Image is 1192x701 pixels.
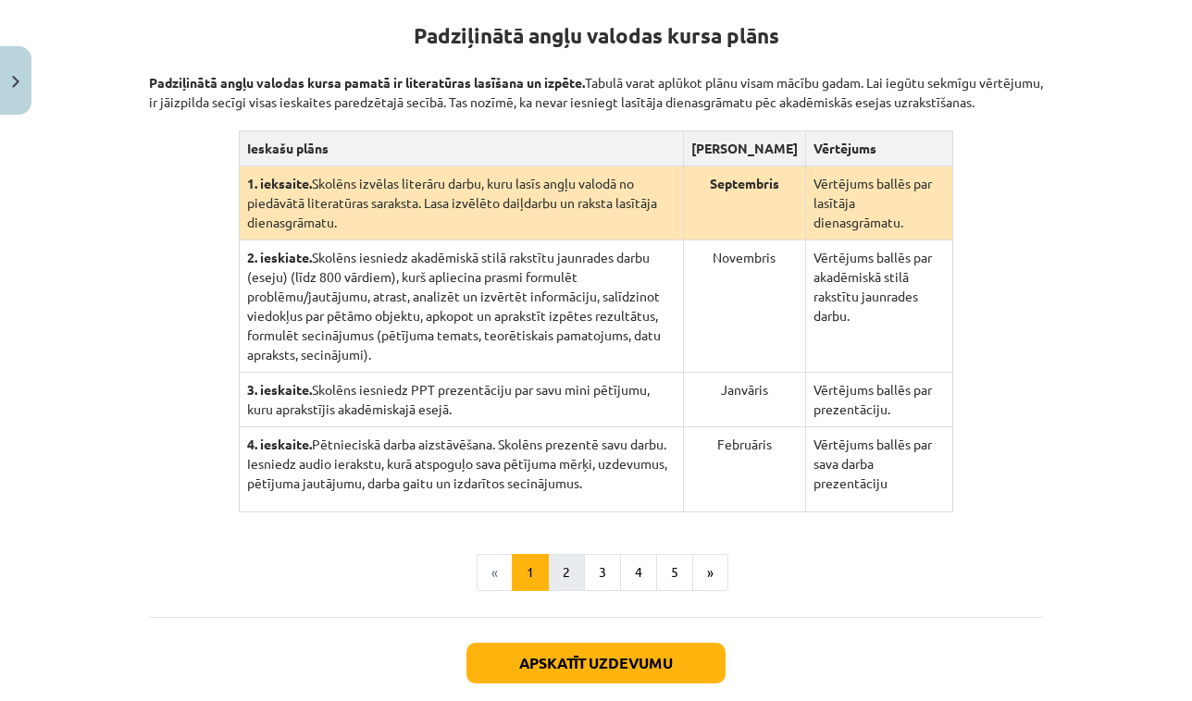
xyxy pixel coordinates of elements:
button: 2 [548,554,585,591]
td: Skolēns izvēlas literāru darbu, kuru lasīs angļu valodā no piedāvātā literatūras saraksta. Lasa i... [239,166,683,240]
th: [PERSON_NAME] [683,131,805,166]
button: 3 [584,554,621,591]
button: 4 [620,554,657,591]
th: Ieskašu plāns [239,131,683,166]
strong: Padziļinātā angļu valodas kursa plāns [414,22,779,49]
td: Novembris [683,240,805,373]
td: Vērtējums ballēs par akadēmiskā stilā rakstītu jaunrades darbu. [805,240,952,373]
strong: 2. ieskiate. [247,249,312,265]
td: Vērtējums ballēs par lasītāja dienasgrāmatu. [805,166,952,240]
button: 5 [656,554,693,591]
nav: Page navigation example [149,554,1043,591]
td: Janvāris [683,373,805,427]
td: Vērtējums ballēs par sava darba prezentāciju [805,427,952,512]
strong: 4. ieskaite. [247,436,312,452]
td: Skolēns iesniedz PPT prezentāciju par savu mini pētījumu, kuru aprakstījis akadēmiskajā esejā. [239,373,683,427]
td: Skolēns iesniedz akadēmiskā stilā rakstītu jaunrades darbu (eseju) (līdz 800 vārdiem), kurš aplie... [239,240,683,373]
strong: Padziļinātā angļu valodas kursa pamatā ir literatūras lasīšana un izpēte. [149,74,585,91]
p: Pētnieciskā darba aizstāvēšana. Skolēns prezentē savu darbu. Iesniedz audio ierakstu, kurā atspog... [247,435,676,493]
p: Tabulā varat aplūkot plānu visam mācību gadam. Lai iegūtu sekmīgu vērtējumu, ir jāizpilda secīgi ... [149,54,1043,112]
button: » [692,554,728,591]
button: 1 [512,554,549,591]
strong: 3. ieskaite. [247,381,312,398]
strong: 1. ieksaite. [247,175,312,191]
strong: Septembris [710,175,779,191]
th: Vērtējums [805,131,952,166]
button: Apskatīt uzdevumu [466,643,726,683]
td: Vērtējums ballēs par prezentāciju. [805,373,952,427]
img: icon-close-lesson-0947bae3869378f0d4975bcd49f059093ad1ed9edebbc8119c70593378902aed.svg [12,76,19,88]
p: Februāris [691,435,798,454]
